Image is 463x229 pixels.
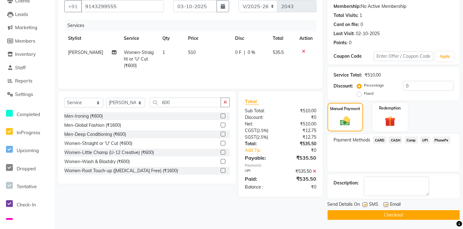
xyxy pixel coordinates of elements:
[240,184,281,190] div: Balance :
[349,40,352,46] div: 0
[334,72,362,78] div: Service Total:
[15,78,32,84] span: Reports
[436,52,454,61] button: Apply
[2,64,53,72] a: Staff
[64,140,132,147] div: Women-Straight or 'U' Cut (₹600)
[2,11,53,18] a: Leads
[405,136,418,144] span: Comp
[64,149,154,156] div: Women-Little Champ (U-12 Creative) (₹600)
[17,130,40,136] span: InProgress
[296,31,317,45] th: Action
[281,141,321,147] div: ₹535.50
[257,135,267,140] span: 2.5%
[17,111,40,117] span: Completed
[245,134,256,140] span: SGST
[281,127,321,134] div: ₹12.75
[15,24,37,30] span: Marketing
[433,136,450,144] span: PhonePe
[281,168,321,175] div: ₹535.50
[231,31,269,45] th: Disc
[281,134,321,141] div: ₹12.75
[281,184,321,190] div: ₹0
[389,136,402,144] span: CASH
[365,72,381,78] div: ₹510.00
[369,201,379,209] span: SMS
[245,128,256,133] span: CGST
[287,147,321,154] div: ₹0
[420,136,430,144] span: UPI
[374,51,434,61] input: Enter Offer / Coupon Code
[2,91,53,98] a: Settings
[334,21,360,28] div: Card on file:
[188,50,196,55] span: 510
[328,201,360,209] span: Send Details On
[334,83,353,89] div: Discount:
[2,77,53,85] a: Reports
[240,127,281,134] div: ( )
[240,108,281,114] div: Sub Total:
[390,201,401,209] span: Email
[356,30,380,37] div: 02-10-2025
[240,114,281,121] div: Discount:
[281,114,321,121] div: ₹0
[64,31,120,45] th: Stylist
[15,38,35,44] span: Members
[281,108,321,114] div: ₹510.00
[15,51,36,57] span: Inventory
[17,220,34,226] span: Confirm
[269,31,296,45] th: Total
[364,91,374,96] label: Fixed
[240,168,281,175] div: UPI
[17,147,39,153] span: Upcoming
[373,136,387,144] span: CARD
[248,49,255,56] span: 0 %
[281,154,321,162] div: ₹535.50
[360,12,362,19] div: 1
[334,137,371,143] span: Payment Methods
[334,40,348,46] div: Points:
[273,50,284,55] span: 535.5
[2,38,53,45] a: Members
[334,53,374,60] div: Coupon Code
[245,163,317,168] div: Payments
[240,134,281,141] div: ( )
[240,147,287,154] a: Add Tip
[361,21,363,28] div: 0
[245,98,259,105] span: Total
[2,24,53,31] a: Marketing
[240,121,281,127] div: Net:
[334,3,361,10] div: Membership:
[258,128,267,133] span: 2.5%
[159,31,184,45] th: Qty
[281,175,321,183] div: ₹535.50
[334,180,359,186] div: Description:
[64,122,121,129] div: Men-Global Fashion (₹1600)
[184,31,231,45] th: Price
[120,31,159,45] th: Service
[64,158,130,165] div: Women-Wash & Blastdry (₹600)
[17,202,36,208] span: Check-In
[244,49,245,56] span: |
[334,12,359,19] div: Total Visits:
[2,51,53,58] a: Inventory
[334,30,355,37] div: Last Visit:
[81,0,164,12] input: Search by Name/Mobile/Email/Code
[334,3,454,10] div: No Active Membership
[17,184,37,189] span: Tentative
[364,83,384,88] label: Percentage
[240,154,281,162] div: Payable:
[281,121,321,127] div: ₹510.00
[330,106,360,112] label: Manual Payment
[162,50,165,55] span: 1
[15,91,33,97] span: Settings
[65,20,321,31] div: Services
[379,105,401,111] label: Redemption
[150,98,221,107] input: Search or Scan
[68,50,103,55] span: [PERSON_NAME]
[337,115,353,127] img: _cash.svg
[328,210,460,220] button: Checkout
[15,65,26,71] span: Staff
[381,115,399,128] img: _gift.svg
[64,168,178,174] div: Women-Root Touch-up ([MEDICAL_DATA] Free) (₹1600)
[64,131,126,138] div: Men-Deep Conditioning (₹600)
